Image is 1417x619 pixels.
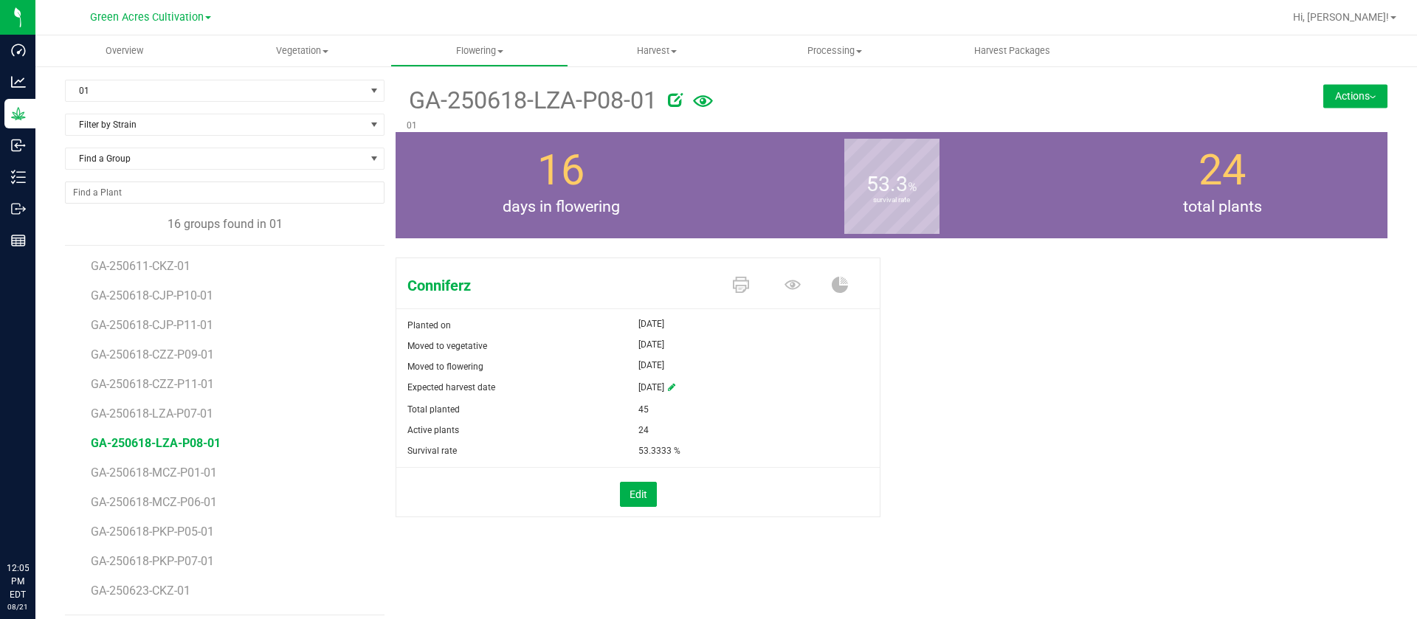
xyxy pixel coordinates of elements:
[407,83,657,119] span: GA-250618-LZA-P08-01
[11,170,26,184] inline-svg: Inventory
[11,138,26,153] inline-svg: Inbound
[91,288,213,302] span: GA-250618-CJP-P10-01
[638,399,649,420] span: 45
[91,436,221,450] span: GA-250618-LZA-P08-01
[407,446,457,456] span: Survival rate
[407,320,451,331] span: Planted on
[86,44,163,58] span: Overview
[1068,132,1376,238] group-info-box: Total number of plants
[44,499,61,516] iframe: Resource center unread badge
[91,407,213,421] span: GA-250618-LZA-P07-01
[65,215,385,233] div: 16 groups found in 01
[396,274,718,297] span: Conniferz
[213,35,391,66] a: Vegetation
[737,132,1046,238] group-info-box: Survival rate
[90,11,204,24] span: Green Acres Cultivation
[66,80,365,101] span: 01
[11,106,26,121] inline-svg: Grow
[396,196,726,219] span: days in flowering
[91,554,214,568] span: GA-250618-PKP-P07-01
[407,382,495,393] span: Expected harvest date
[1323,84,1387,108] button: Actions
[407,404,460,415] span: Total planted
[35,35,213,66] a: Overview
[923,35,1101,66] a: Harvest Packages
[214,44,390,58] span: Vegetation
[407,119,1211,132] p: 01
[746,35,924,66] a: Processing
[638,315,664,333] span: [DATE]
[91,495,217,509] span: GA-250618-MCZ-P06-01
[568,35,746,66] a: Harvest
[1057,196,1387,219] span: total plants
[11,43,26,58] inline-svg: Dashboard
[638,420,649,440] span: 24
[7,601,29,612] p: 08/21
[11,201,26,216] inline-svg: Outbound
[15,501,59,545] iframe: Resource center
[91,466,217,480] span: GA-250618-MCZ-P01-01
[11,233,26,248] inline-svg: Reports
[620,482,657,507] button: Edit
[407,132,715,238] group-info-box: Days in flowering
[91,377,214,391] span: GA-250618-CZZ-P11-01
[638,336,664,353] span: [DATE]
[91,584,190,598] span: GA-250623-CKZ-01
[11,75,26,89] inline-svg: Analytics
[91,347,214,362] span: GA-250618-CZZ-P09-01
[66,148,365,169] span: Find a Group
[569,44,745,58] span: Harvest
[407,425,459,435] span: Active plants
[91,525,214,539] span: GA-250618-PKP-P05-01
[747,44,923,58] span: Processing
[407,362,483,372] span: Moved to flowering
[407,341,487,351] span: Moved to vegetative
[638,377,664,399] span: [DATE]
[638,356,664,374] span: [DATE]
[66,182,384,203] input: NO DATA FOUND
[1199,145,1246,195] span: 24
[365,80,384,101] span: select
[954,44,1070,58] span: Harvest Packages
[66,114,365,135] span: Filter by Strain
[7,561,29,601] p: 12:05 PM EDT
[390,35,568,66] a: Flowering
[391,44,568,58] span: Flowering
[91,318,213,332] span: GA-250618-CJP-P11-01
[537,145,585,195] span: 16
[1293,11,1389,23] span: Hi, [PERSON_NAME]!
[638,440,680,461] span: 53.3333 %
[844,134,940,266] b: survival rate
[91,259,190,273] span: GA-250611-CKZ-01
